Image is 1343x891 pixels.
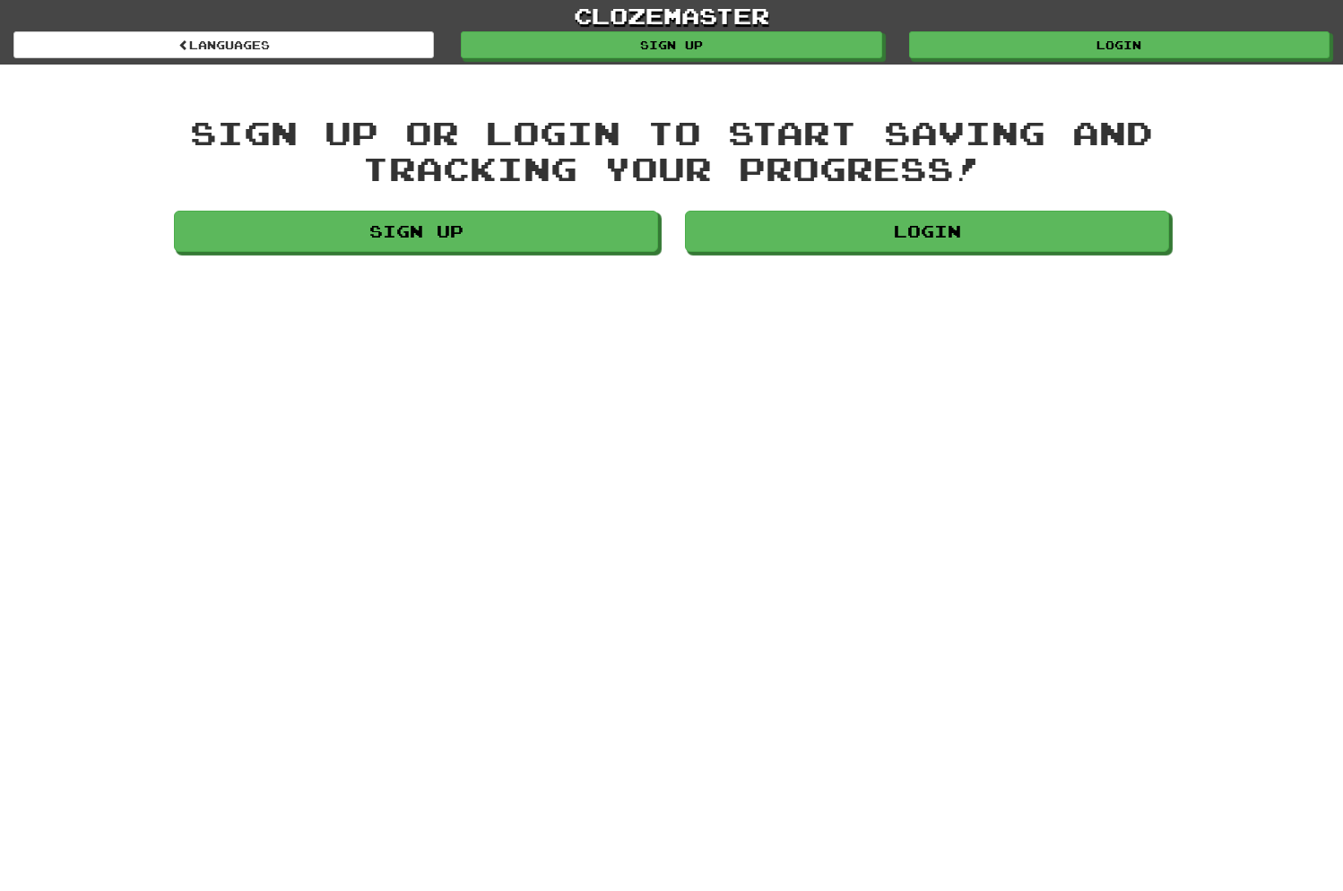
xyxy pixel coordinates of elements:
div: Sign up or login to start saving and tracking your progress! [174,115,1169,186]
a: Login [685,211,1169,252]
a: Sign up [174,211,658,252]
a: Sign up [461,31,881,58]
a: Login [909,31,1330,58]
a: Languages [13,31,434,58]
